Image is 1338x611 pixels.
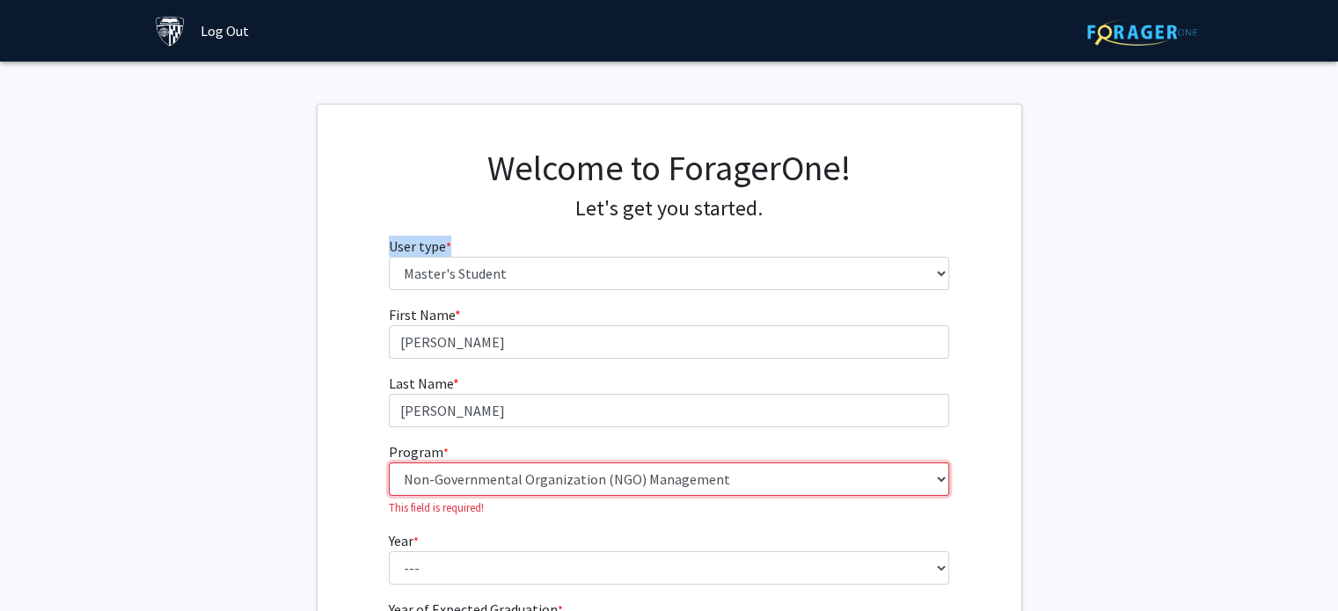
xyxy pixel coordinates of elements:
label: Year [389,530,419,551]
label: Program [389,441,449,462]
h4: Let's get you started. [389,196,949,222]
img: Johns Hopkins University Logo [155,16,186,47]
iframe: Chat [13,532,75,598]
span: Last Name [389,375,453,392]
label: User type [389,236,451,257]
p: This field is required! [389,499,949,516]
span: First Name [389,306,455,324]
h1: Welcome to ForagerOne! [389,147,949,189]
img: ForagerOne Logo [1087,18,1197,46]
